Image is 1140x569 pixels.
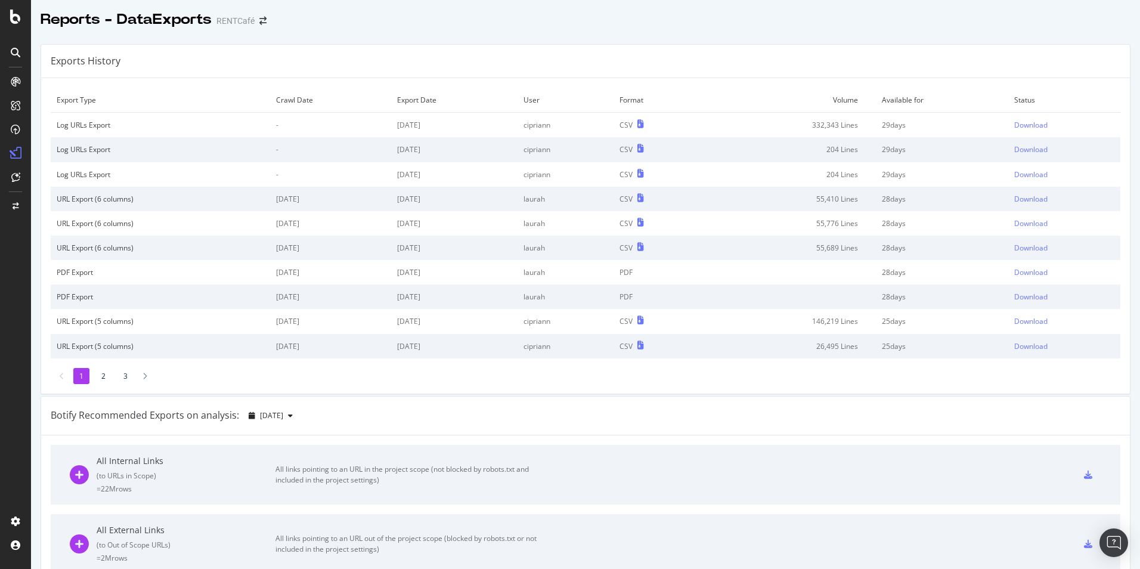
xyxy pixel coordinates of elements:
div: Download [1014,243,1048,253]
div: URL Export (6 columns) [57,243,264,253]
div: csv-export [1084,471,1092,479]
div: Download [1014,120,1048,130]
td: cipriann [518,309,614,333]
div: Download [1014,169,1048,180]
div: URL Export (6 columns) [57,218,264,228]
div: CSV [619,194,633,204]
div: Download [1014,316,1048,326]
div: All External Links [97,524,275,536]
div: CSV [619,341,633,351]
td: 55,410 Lines [704,187,876,211]
td: 146,219 Lines [704,309,876,333]
td: cipriann [518,334,614,358]
td: - [270,137,391,162]
div: CSV [619,144,633,154]
td: [DATE] [391,236,518,260]
li: 2 [95,368,111,384]
td: Status [1008,88,1120,113]
td: 204 Lines [704,137,876,162]
td: 332,343 Lines [704,113,876,138]
div: Log URLs Export [57,120,264,130]
div: All links pointing to an URL in the project scope (not blocked by robots.txt and included in the ... [275,464,544,485]
td: [DATE] [391,334,518,358]
div: RENTCafé [216,15,255,27]
td: [DATE] [270,211,391,236]
td: [DATE] [391,260,518,284]
td: laurah [518,260,614,284]
td: [DATE] [391,137,518,162]
td: 25 days [876,309,1008,333]
div: ( to URLs in Scope ) [97,471,275,481]
td: cipriann [518,113,614,138]
div: URL Export (5 columns) [57,316,264,326]
div: CSV [619,316,633,326]
div: CSV [619,218,633,228]
td: cipriann [518,137,614,162]
a: Download [1014,341,1114,351]
td: [DATE] [391,113,518,138]
div: Download [1014,341,1048,351]
td: [DATE] [391,309,518,333]
td: [DATE] [270,334,391,358]
td: PDF [614,260,704,284]
td: laurah [518,187,614,211]
div: PDF Export [57,267,264,277]
div: PDF Export [57,292,264,302]
td: 55,776 Lines [704,211,876,236]
div: CSV [619,169,633,180]
td: [DATE] [270,236,391,260]
a: Download [1014,243,1114,253]
div: Exports History [51,54,120,68]
a: Download [1014,292,1114,302]
a: Download [1014,218,1114,228]
td: 28 days [876,284,1008,309]
td: [DATE] [270,284,391,309]
div: Reports - DataExports [41,10,212,30]
div: Download [1014,267,1048,277]
td: User [518,88,614,113]
td: [DATE] [391,211,518,236]
a: Download [1014,316,1114,326]
div: Open Intercom Messenger [1099,528,1128,557]
div: CSV [619,243,633,253]
li: 1 [73,368,89,384]
td: 28 days [876,211,1008,236]
td: [DATE] [391,284,518,309]
li: 3 [117,368,134,384]
td: 28 days [876,260,1008,284]
td: laurah [518,211,614,236]
div: arrow-right-arrow-left [259,17,267,25]
td: [DATE] [270,260,391,284]
a: Download [1014,120,1114,130]
td: 25 days [876,334,1008,358]
td: [DATE] [391,162,518,187]
div: = 2M rows [97,553,275,563]
td: 29 days [876,162,1008,187]
td: 29 days [876,113,1008,138]
td: 28 days [876,187,1008,211]
div: All links pointing to an URL out of the project scope (blocked by robots.txt or not included in t... [275,533,544,555]
div: Download [1014,292,1048,302]
div: csv-export [1084,540,1092,548]
td: Available for [876,88,1008,113]
td: [DATE] [391,187,518,211]
div: URL Export (6 columns) [57,194,264,204]
td: Format [614,88,704,113]
td: Export Type [51,88,270,113]
td: cipriann [518,162,614,187]
div: Botify Recommended Exports on analysis: [51,409,239,422]
div: Download [1014,144,1048,154]
td: 28 days [876,236,1008,260]
td: [DATE] [270,187,391,211]
div: All Internal Links [97,455,275,467]
td: 29 days [876,137,1008,162]
span: 2025 Sep. 4th [260,410,283,420]
div: Log URLs Export [57,169,264,180]
a: Download [1014,144,1114,154]
a: Download [1014,267,1114,277]
td: 55,689 Lines [704,236,876,260]
div: = 22M rows [97,484,275,494]
td: laurah [518,236,614,260]
div: CSV [619,120,633,130]
a: Download [1014,194,1114,204]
